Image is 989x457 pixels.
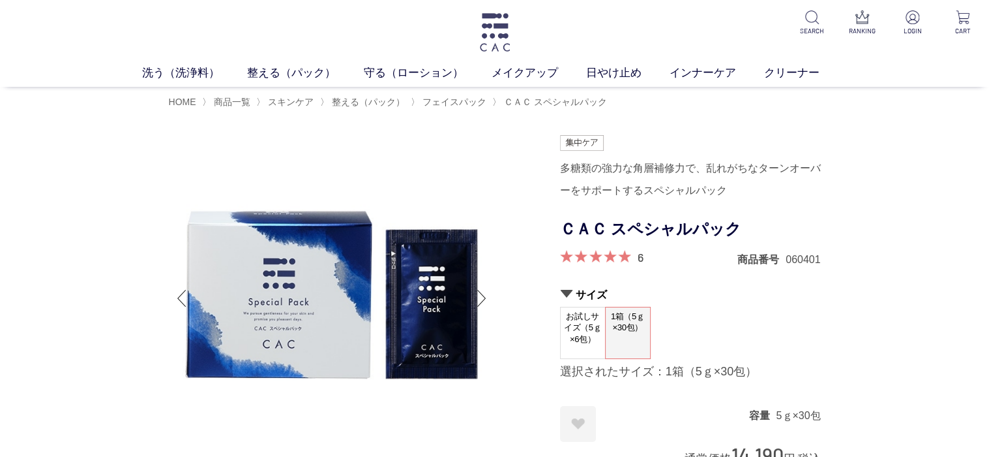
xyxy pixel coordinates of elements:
a: 守る（ローション） [364,65,492,82]
p: LOGIN [896,26,928,36]
span: フェイスパック [422,97,486,107]
li: 〉 [320,96,408,108]
span: 1箱（5ｇ×30包） [606,307,650,345]
li: 〉 [256,96,317,108]
dd: 060401 [786,253,820,266]
li: 〉 [202,96,254,108]
a: SEARCH [796,10,828,36]
a: LOGIN [896,10,928,36]
div: Next slide [469,272,495,324]
div: 多糖類の強力な角層補修力で、乱れがちなターンオーバーをサポートするスペシャルパック [560,157,821,202]
a: 6 [638,250,643,264]
p: CART [947,26,979,36]
dd: 5ｇ×30包 [776,409,820,422]
a: フェイスパック [420,97,486,107]
a: 整える（パック） [329,97,405,107]
li: 〉 [411,96,490,108]
span: ＣＡＣ スペシャルパック [504,97,607,107]
span: お試しサイズ（5ｇ×6包） [561,307,605,349]
a: メイクアップ [492,65,586,82]
a: 整える（パック） [247,65,364,82]
span: 商品一覧 [214,97,250,107]
span: スキンケア [268,97,314,107]
a: スキンケア [265,97,314,107]
a: インナーケア [670,65,764,82]
div: Previous slide [169,272,195,324]
img: logo [478,13,512,52]
a: CART [947,10,979,36]
dt: 商品番号 [737,253,786,266]
li: 〉 [492,96,610,108]
a: 日やけ止め [586,65,670,82]
a: クリーナー [764,65,848,82]
p: RANKING [846,26,878,36]
p: SEARCH [796,26,828,36]
a: お気に入りに登録する [560,406,596,442]
img: 集中ケア [560,135,604,151]
div: 選択されたサイズ：1箱（5ｇ×30包） [560,364,821,380]
a: 洗う（洗浄料） [142,65,248,82]
span: 整える（パック） [332,97,405,107]
a: RANKING [846,10,878,36]
dt: 容量 [748,409,776,422]
a: 商品一覧 [211,97,250,107]
h1: ＣＡＣ スペシャルパック [560,215,821,244]
a: HOME [169,97,196,107]
a: ＣＡＣ スペシャルパック [501,97,607,107]
h2: サイズ [560,288,821,302]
